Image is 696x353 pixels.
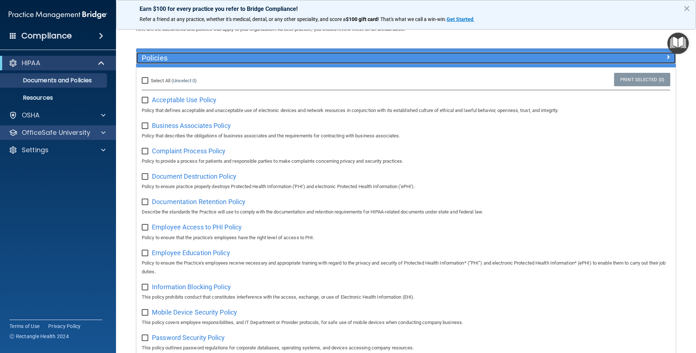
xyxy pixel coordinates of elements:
a: Get Started [447,16,475,22]
p: This policy covers employee responsibilities, and IT Department or Provider protocols, for safe u... [142,318,670,327]
img: PMB logo [9,8,107,22]
a: HIPAA [9,59,105,67]
p: Policy to ensure the Practice's employees receive necessary and appropriate training with regard ... [142,259,670,276]
p: HIPAA [22,59,40,67]
span: Password Security Policy [152,334,225,341]
span: Mobile Device Security Policy [152,308,237,316]
span: Document Destruction Policy [152,173,236,180]
p: Policy that defines acceptable and unacceptable use of electronic devices and network resources i... [142,106,670,115]
a: Policies [142,52,670,64]
span: Refer a friend at any practice, whether it's medical, dental, or any other speciality, and score a [140,16,346,22]
span: Acceptable Use Policy [152,96,216,104]
a: Settings [9,146,105,154]
p: Resources [5,94,104,101]
span: Business Associates Policy [152,122,231,129]
strong: Get Started [447,16,473,22]
span: Employee Education Policy [152,249,230,257]
button: Close [683,3,690,14]
p: Settings [22,146,49,154]
a: OSHA [9,111,105,120]
span: Information Blocking Policy [152,283,231,291]
p: Documents and Policies [5,77,104,84]
button: Open Resource Center [667,33,689,54]
a: OfficeSafe University [9,128,105,137]
a: (Unselect 0) [171,78,197,83]
p: Policy to provide a process for patients and responsible parties to make complaints concerning pr... [142,157,670,166]
p: Policy to ensure practice properly destroys Protected Health Information ('PHI') and electronic P... [142,182,670,191]
a: Terms of Use [9,323,40,330]
p: This policy prohibits conduct that constitutes interference with the access, exchange, or use of ... [142,293,670,302]
a: Privacy Policy [48,323,81,330]
span: Complaint Process Policy [152,147,225,155]
span: Employee Access to PHI Policy [152,223,242,231]
p: Policy to ensure that the practice's employees have the right level of access to PHI. [142,233,670,242]
span: Select All [151,78,170,83]
input: Select All (Unselect 0) [142,78,150,84]
p: OSHA [22,111,40,120]
strong: $100 gift card [346,16,378,22]
a: Print Selected (0) [614,73,670,86]
span: ! That's what we call a win-win. [378,16,447,22]
span: Ⓒ Rectangle Health 2024 [9,333,69,340]
p: Describe the standards the Practice will use to comply with the documentation and retention requi... [142,208,670,216]
p: OfficeSafe University [22,128,90,137]
h4: Compliance [21,31,72,41]
h5: Policies [142,54,535,62]
p: Policy that describes the obligations of business associates and the requirements for contracting... [142,132,670,140]
p: This policy outlines password regulations for corporate databases, operating systems, and devices... [142,344,670,352]
span: Documentation Retention Policy [152,198,245,205]
p: Earn $100 for every practice you refer to Bridge Compliance! [140,5,672,12]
